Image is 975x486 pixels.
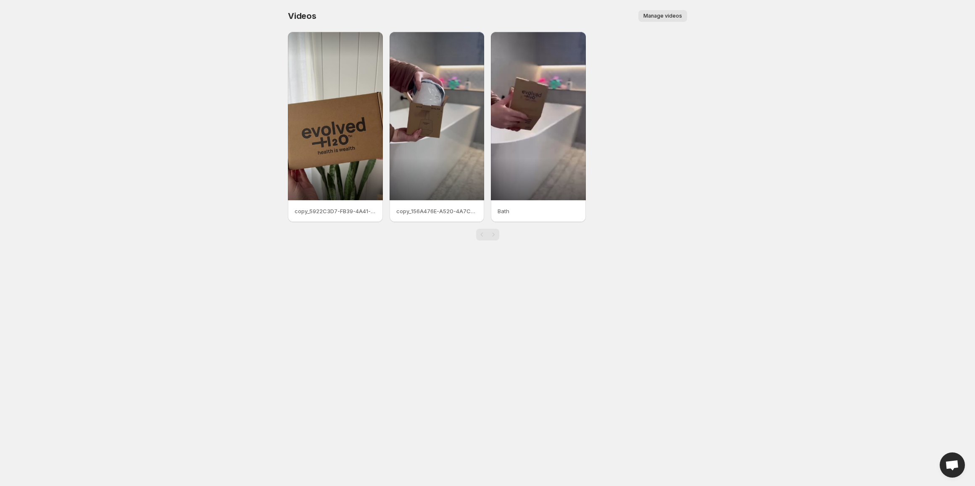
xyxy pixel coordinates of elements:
[295,207,376,215] p: copy_5922C3D7-FB39-4A41-9392-D6667BA2AE57
[476,229,499,240] nav: Pagination
[396,207,478,215] p: copy_156A476E-A520-4A7C-84B5-3724401F67D6
[940,452,965,478] div: Open chat
[643,13,682,19] span: Manage videos
[288,11,316,21] span: Videos
[498,207,579,215] p: Bath
[638,10,687,22] button: Manage videos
